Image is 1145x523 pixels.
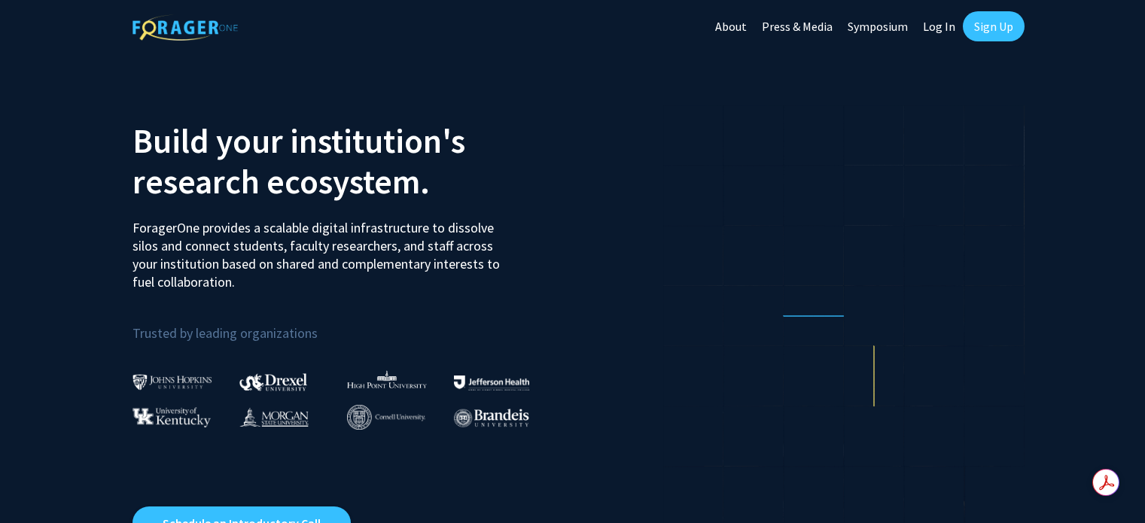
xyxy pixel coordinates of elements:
p: ForagerOne provides a scalable digital infrastructure to dissolve silos and connect students, fac... [132,208,510,291]
a: Sign Up [963,11,1025,41]
img: Cornell University [347,405,425,430]
p: Trusted by leading organizations [132,303,562,345]
img: Morgan State University [239,407,309,427]
img: Drexel University [239,373,307,391]
h2: Build your institution's research ecosystem. [132,120,562,202]
img: Thomas Jefferson University [454,376,529,390]
img: ForagerOne Logo [132,14,238,41]
img: Johns Hopkins University [132,374,212,390]
img: University of Kentucky [132,407,211,427]
img: Brandeis University [454,409,529,427]
img: High Point University [347,370,427,388]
